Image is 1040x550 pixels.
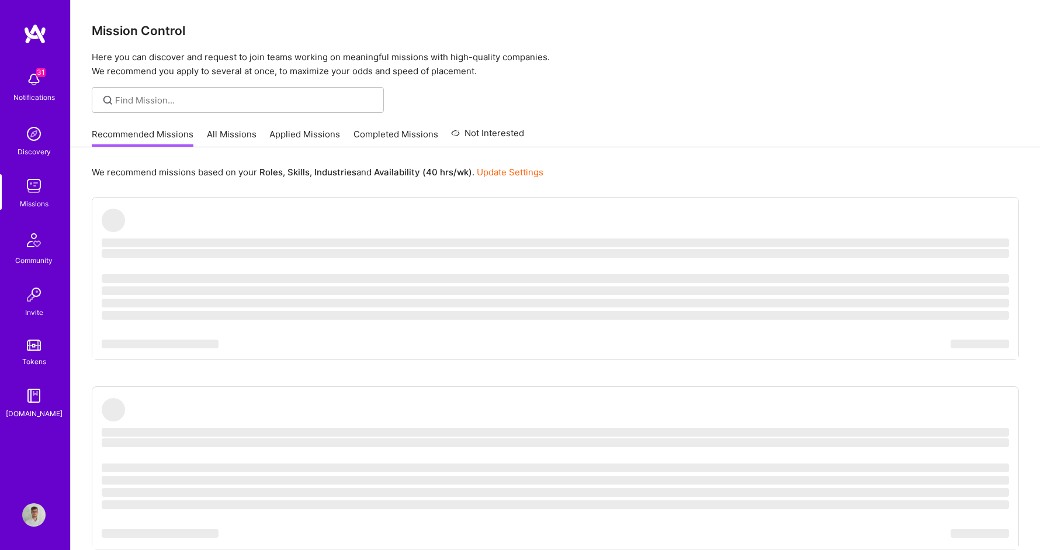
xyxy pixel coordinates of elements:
[13,91,55,103] div: Notifications
[23,23,47,44] img: logo
[92,128,193,147] a: Recommended Missions
[101,94,115,107] i: icon SearchGrey
[22,174,46,198] img: teamwork
[18,146,51,158] div: Discovery
[92,166,543,178] p: We recommend missions based on your , , and .
[451,126,524,147] a: Not Interested
[259,167,283,178] b: Roles
[477,167,543,178] a: Update Settings
[36,68,46,77] span: 31
[287,167,310,178] b: Skills
[15,254,53,267] div: Community
[269,128,340,147] a: Applied Missions
[25,306,43,319] div: Invite
[374,167,472,178] b: Availability (40 hrs/wk)
[19,503,48,527] a: User Avatar
[115,94,375,106] input: Find Mission...
[22,283,46,306] img: Invite
[27,340,41,351] img: tokens
[20,198,48,210] div: Missions
[314,167,356,178] b: Industries
[22,122,46,146] img: discovery
[92,23,1019,38] h3: Mission Control
[353,128,438,147] a: Completed Missions
[22,68,46,91] img: bell
[207,128,256,147] a: All Missions
[6,407,63,420] div: [DOMAIN_NAME]
[22,503,46,527] img: User Avatar
[20,226,48,254] img: Community
[22,384,46,407] img: guide book
[92,50,1019,78] p: Here you can discover and request to join teams working on meaningful missions with high-quality ...
[22,355,46,368] div: Tokens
